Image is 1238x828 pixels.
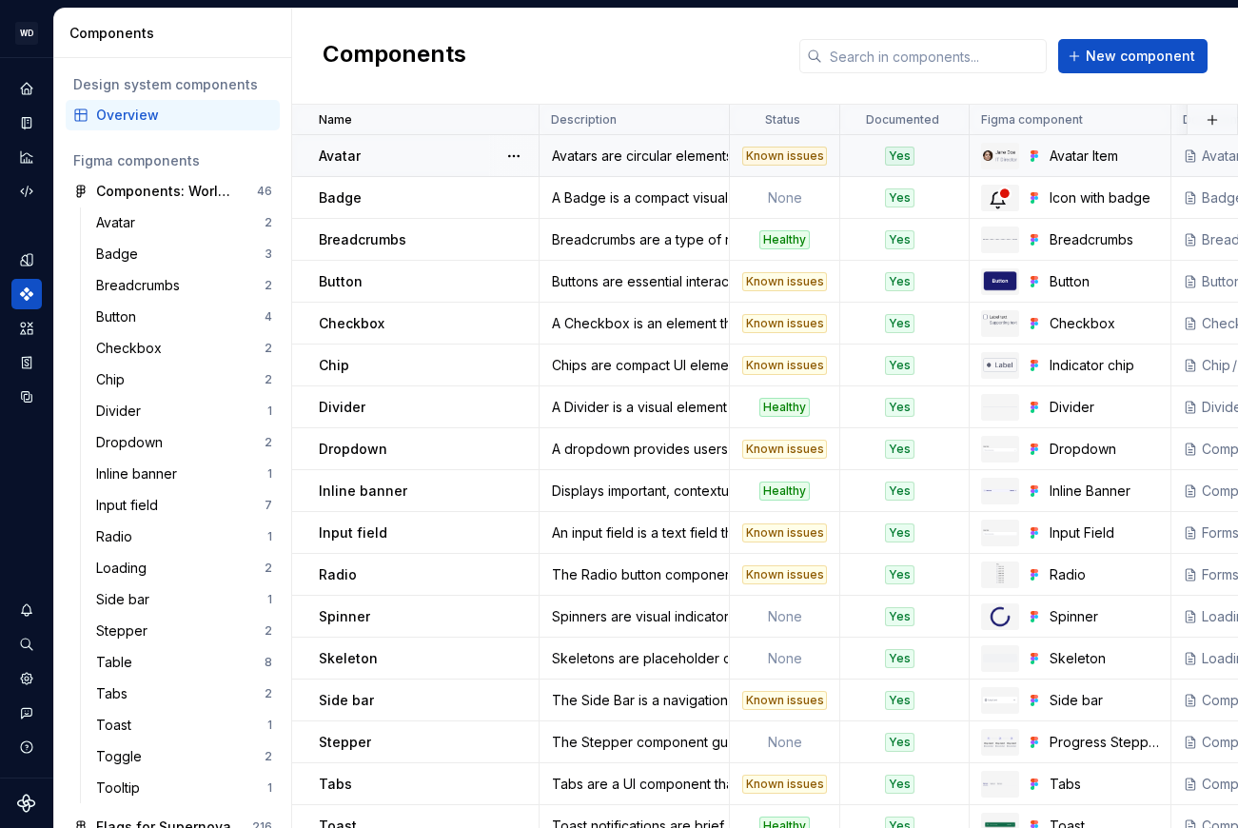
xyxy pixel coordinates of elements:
p: Dropdown [319,440,387,459]
div: Breadcrumbs are a type of navigation that shows users their current location within a website or ... [540,230,728,249]
a: Button4 [88,302,280,332]
div: Healthy [759,482,810,501]
div: Known issues [742,272,827,291]
a: Stepper2 [88,616,280,646]
div: 2 [265,686,272,701]
a: Checkbox2 [88,333,280,364]
a: Tabs2 [88,679,280,709]
img: Spinner [989,605,1012,628]
div: Known issues [742,440,827,459]
div: Indicator chip [1050,356,1159,375]
div: Yes [885,188,914,207]
p: Avatar [319,147,361,166]
div: 1 [267,718,272,733]
div: Healthy [759,230,810,249]
h2: Components [323,39,466,73]
a: Components [11,279,42,309]
p: Stepper [319,733,371,752]
a: Analytics [11,142,42,172]
div: 1 [267,404,272,419]
div: Displays important, contextual messages within the page layout, directly related to the surroundi... [540,482,728,501]
div: A Checkbox is an element that allows users to select between two states: Checked and Unchecked, t... [540,314,728,333]
p: Button [319,272,363,291]
div: Checkbox [96,339,169,358]
div: A Badge is a compact visual indicator used to highlight status, count, or metadata. It draws atte... [540,188,728,207]
div: Components: Worldpay Design System [96,182,238,201]
div: Inline Banner [1050,482,1159,501]
div: Known issues [742,523,827,542]
a: Storybook stories [11,347,42,378]
div: Toast [96,716,139,735]
div: Code automation [11,176,42,207]
div: Design system components [73,75,272,94]
div: Chips are compact UI elements: Indicator Chips display status or categories and are non-interacti... [540,356,728,375]
p: Description [551,112,617,128]
p: Name [319,112,352,128]
div: A Divider is a visual element used to separate content into distinct sections, providing clear bo... [540,398,728,417]
a: Table8 [88,647,280,678]
a: Breadcrumbs2 [88,270,280,301]
button: WD [4,12,49,53]
div: Skeleton [1050,649,1159,668]
div: Divider [96,402,148,421]
div: Yes [885,649,914,668]
div: A dropdown provides users with a list of options. It can be configured for single selection, wher... [540,440,728,459]
div: The Side Bar is a navigational component that helps users move through different sections of a pr... [540,691,728,710]
div: 1 [267,592,272,607]
div: 8 [265,655,272,670]
div: 4 [265,309,272,325]
div: Yes [885,398,914,417]
div: Stepper [96,621,155,641]
div: Known issues [742,775,827,794]
div: Tooltip [96,779,147,798]
div: Yes [885,565,914,584]
a: Divider1 [88,396,280,426]
img: Progress Stepper - Desktop [983,737,1017,748]
div: Radio [96,527,140,546]
img: Side bar [983,697,1017,702]
a: Settings [11,663,42,694]
div: Healthy [759,398,810,417]
a: Side bar1 [88,584,280,615]
div: Tabs [1050,775,1159,794]
div: Radio [1050,565,1159,584]
p: Skeleton [319,649,378,668]
a: Toast1 [88,710,280,740]
div: WD [15,22,38,45]
input: Search in components... [822,39,1047,73]
div: Contact support [11,698,42,728]
div: Loading [96,559,154,578]
td: None [730,596,840,638]
div: Yes [885,775,914,794]
div: Input field [96,496,166,515]
a: Components: Worldpay Design System46 [66,176,280,207]
span: New component [1086,47,1195,66]
div: Documentation [11,108,42,138]
div: 2 [265,215,272,230]
div: 1 [267,466,272,482]
div: Checkbox [1050,314,1159,333]
div: The Radio button component allows users to select a single option from a set of mutually exclusiv... [540,565,728,584]
div: Yes [885,482,914,501]
div: Tabs are a UI component that allows users to switch between multiple content panels, each associa... [540,775,728,794]
div: 2 [265,341,272,356]
a: Supernova Logo [17,794,36,813]
div: Spinner [1050,607,1159,626]
a: Home [11,73,42,104]
div: Dropdown [1050,440,1159,459]
div: Badge [96,245,146,264]
div: Icon with badge [1050,188,1159,207]
div: Side bar [1050,691,1159,710]
img: Button [983,271,1017,292]
div: Yes [885,230,914,249]
div: Known issues [742,691,827,710]
a: Radio1 [88,522,280,552]
div: Yes [885,691,914,710]
a: Design tokens [11,245,42,275]
button: Notifications [11,595,42,625]
img: Dropdown [983,445,1017,452]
